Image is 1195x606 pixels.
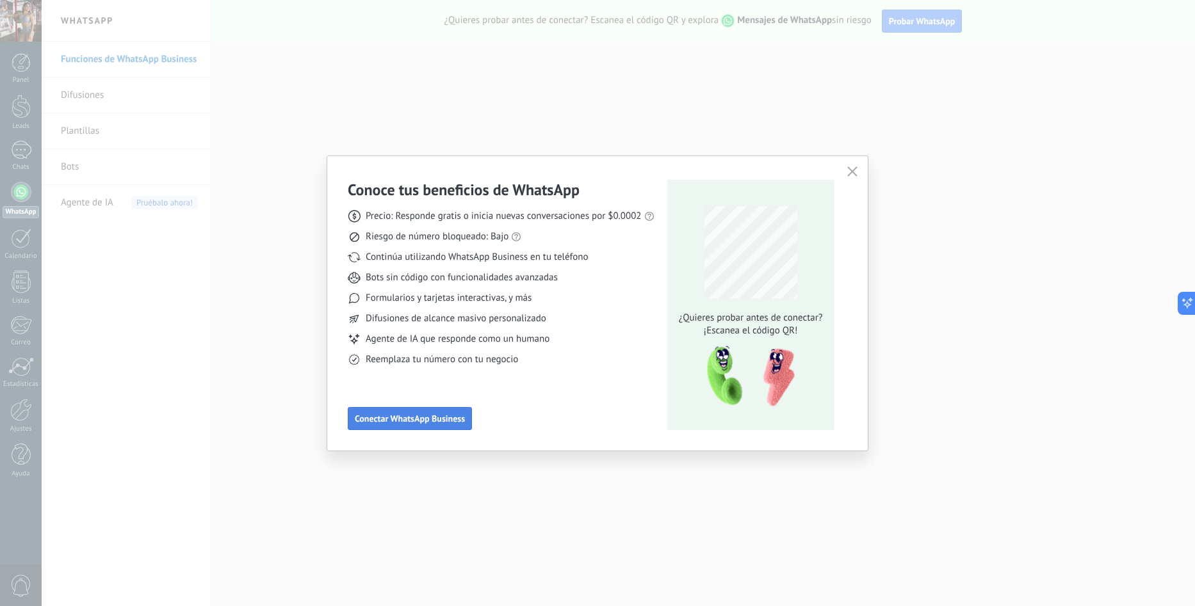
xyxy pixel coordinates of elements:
span: Difusiones de alcance masivo personalizado [366,312,546,325]
h3: Conoce tus beneficios de WhatsApp [348,180,580,200]
span: Formularios y tarjetas interactivas, y más [366,292,532,305]
img: qr-pic-1x.png [696,342,797,411]
span: Precio: Responde gratis o inicia nuevas conversaciones por $0.0002 [366,210,642,223]
span: Conectar WhatsApp Business [355,414,465,423]
span: ¿Quieres probar antes de conectar? [675,312,826,324]
span: ¡Escanea el código QR! [675,324,826,337]
span: Reemplaza tu número con tu negocio [366,353,518,366]
span: Riesgo de número bloqueado: Bajo [366,230,508,243]
span: Continúa utilizando WhatsApp Business en tu teléfono [366,251,588,264]
span: Bots sin código con funcionalidades avanzadas [366,271,558,284]
button: Conectar WhatsApp Business [348,407,472,430]
span: Agente de IA que responde como un humano [366,333,549,346]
